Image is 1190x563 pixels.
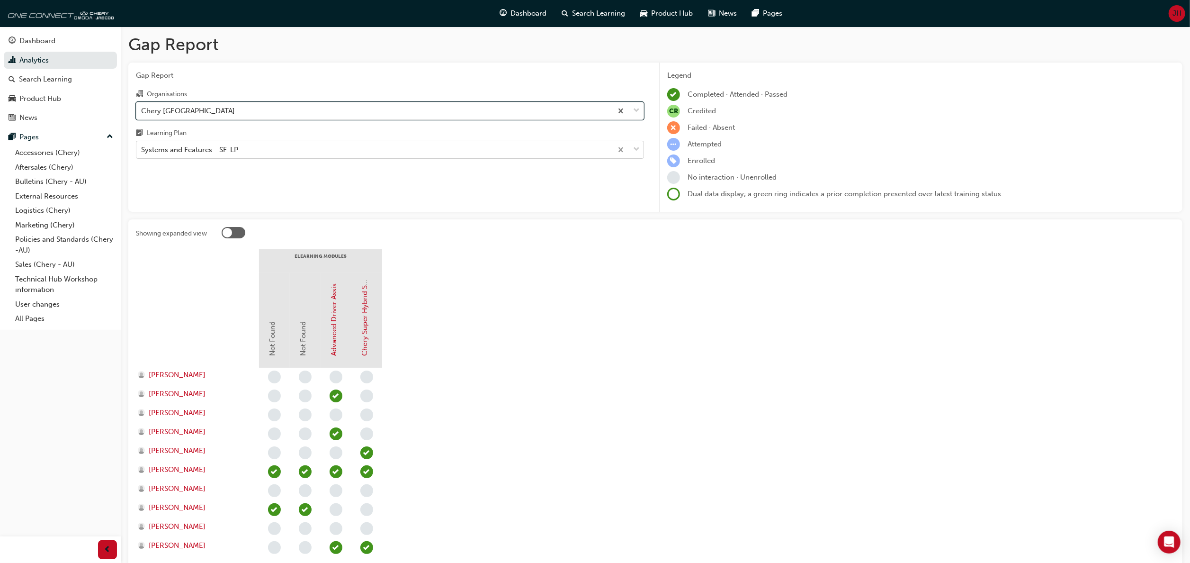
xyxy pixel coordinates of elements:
span: learningRecordVerb_ENROLL-icon [667,154,680,167]
a: [PERSON_NAME] [138,483,250,494]
span: null-icon [667,105,680,118]
span: guage-icon [9,37,16,45]
div: Legend [667,70,1175,81]
a: User changes [11,297,117,312]
div: Search Learning [19,74,72,85]
a: [PERSON_NAME] [138,370,250,381]
span: Not Found [299,322,308,356]
span: down-icon [633,105,640,117]
a: Policies and Standards (Chery -AU) [11,232,117,257]
span: Attempted [688,140,722,148]
a: Marketing (Chery) [11,218,117,233]
span: learningRecordVerb_NONE-icon [330,446,342,459]
span: learningRecordVerb_PASS-icon [360,446,373,459]
span: Enrolled [688,156,715,165]
a: Dashboard [4,32,117,50]
span: learningRecordVerb_PASS-icon [268,503,281,516]
span: [PERSON_NAME] [149,408,206,418]
span: learningRecordVerb_PASS-icon [360,541,373,554]
span: search-icon [9,75,15,84]
div: Organisations [147,90,187,99]
span: guage-icon [500,8,507,19]
span: learningRecordVerb_NONE-icon [360,484,373,497]
div: eLearning Modules [259,249,382,273]
div: Chery [GEOGRAPHIC_DATA] [141,105,235,116]
span: [PERSON_NAME] [149,483,206,494]
span: news-icon [708,8,716,19]
span: chart-icon [9,56,16,65]
span: up-icon [107,131,113,143]
div: Dashboard [19,36,55,46]
span: learningRecordVerb_PASS-icon [330,427,342,440]
a: news-iconNews [701,4,745,23]
span: learningRecordVerb_NONE-icon [268,522,281,535]
span: [PERSON_NAME] [149,427,206,437]
a: Advanced Driver Assist Systems (ADAS) - Chery [330,201,339,356]
span: Completed · Attended · Passed [688,90,787,99]
span: car-icon [641,8,648,19]
button: JH [1169,5,1185,22]
span: learningRecordVerb_NONE-icon [330,484,342,497]
div: Product Hub [19,93,61,104]
span: learningRecordVerb_NONE-icon [330,371,342,383]
span: learningRecordVerb_NONE-icon [268,484,281,497]
a: Logistics (Chery) [11,203,117,218]
span: news-icon [9,114,16,122]
span: learningRecordVerb_NONE-icon [268,409,281,421]
span: prev-icon [104,544,111,556]
span: learningRecordVerb_NONE-icon [268,446,281,459]
span: learningRecordVerb_NONE-icon [299,390,312,402]
div: Learning Plan [147,128,187,138]
img: oneconnect [5,4,114,23]
span: learningRecordVerb_NONE-icon [299,427,312,440]
span: learningRecordVerb_PASS-icon [299,465,312,478]
span: learningRecordVerb_NONE-icon [330,522,342,535]
a: External Resources [11,189,117,204]
span: search-icon [562,8,569,19]
span: [PERSON_NAME] [149,502,206,513]
span: learningRecordVerb_NONE-icon [667,171,680,184]
div: Showing expanded view [136,229,207,238]
span: learningRecordVerb_COMPLETE-icon [667,88,680,101]
a: Bulletins (Chery - AU) [11,174,117,189]
a: Chery Super Hybrid System (CSH) [361,245,369,356]
span: Product Hub [652,8,693,19]
span: learningRecordVerb_NONE-icon [330,409,342,421]
span: learningRecordVerb_NONE-icon [268,427,281,440]
span: [PERSON_NAME] [149,540,206,551]
span: learningRecordVerb_NONE-icon [360,522,373,535]
span: learningRecordVerb_NONE-icon [299,409,312,421]
span: learningRecordVerb_NONE-icon [360,390,373,402]
span: learningRecordVerb_PASS-icon [330,541,342,554]
a: guage-iconDashboard [492,4,555,23]
a: Analytics [4,52,117,69]
span: pages-icon [9,133,16,142]
span: learningRecordVerb_NONE-icon [360,409,373,421]
button: Pages [4,128,117,146]
span: Pages [763,8,783,19]
a: pages-iconPages [745,4,790,23]
div: News [19,112,37,123]
a: [PERSON_NAME] [138,540,250,551]
a: [PERSON_NAME] [138,464,250,475]
span: Dashboard [511,8,547,19]
span: learningRecordVerb_NONE-icon [268,541,281,554]
a: Technical Hub Workshop information [11,272,117,297]
span: organisation-icon [136,90,143,99]
span: learningRecordVerb_PASS-icon [360,465,373,478]
div: Systems and Features - SF-LP [141,145,238,155]
span: Failed · Absent [688,123,735,132]
span: learningRecordVerb_NONE-icon [299,484,312,497]
a: car-iconProduct Hub [633,4,701,23]
a: Accessories (Chery) [11,145,117,160]
span: Credited [688,107,716,115]
span: News [719,8,737,19]
a: Product Hub [4,90,117,108]
span: Not Found [268,322,277,356]
a: [PERSON_NAME] [138,408,250,418]
a: Sales (Chery - AU) [11,257,117,272]
span: learningplan-icon [136,129,143,138]
span: Search Learning [573,8,626,19]
span: pages-icon [752,8,760,19]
